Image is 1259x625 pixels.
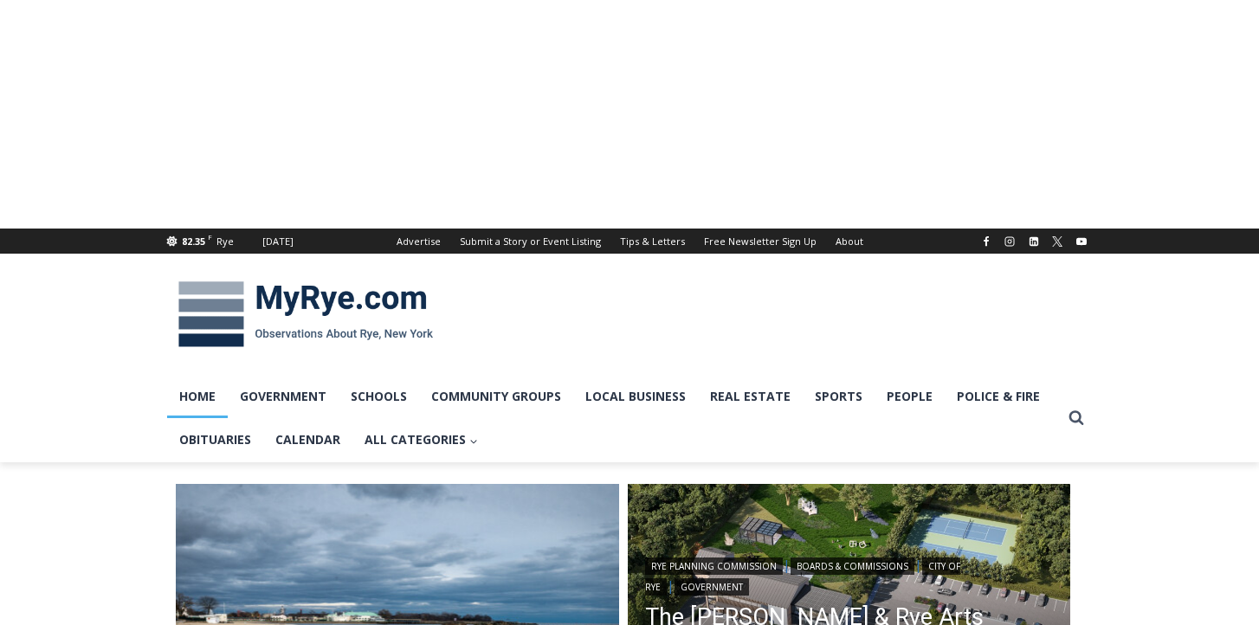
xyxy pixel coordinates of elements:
[645,557,783,575] a: Rye Planning Commission
[419,375,573,418] a: Community Groups
[803,375,875,418] a: Sports
[610,229,694,254] a: Tips & Letters
[208,232,212,242] span: F
[1071,231,1092,252] a: YouTube
[875,375,945,418] a: People
[182,235,205,248] span: 82.35
[1047,231,1068,252] a: X
[339,375,419,418] a: Schools
[645,554,1054,596] div: | | |
[1023,231,1044,252] a: Linkedin
[1061,403,1092,434] button: View Search Form
[167,375,228,418] a: Home
[167,269,444,359] img: MyRye.com
[167,418,263,461] a: Obituaries
[675,578,749,596] a: Government
[698,375,803,418] a: Real Estate
[365,430,478,449] span: All Categories
[228,375,339,418] a: Government
[999,231,1020,252] a: Instagram
[262,234,294,249] div: [DATE]
[791,557,914,575] a: Boards & Commissions
[387,229,873,254] nav: Secondary Navigation
[352,418,490,461] a: All Categories
[826,229,873,254] a: About
[573,375,698,418] a: Local Business
[645,557,960,596] a: City of Rye
[945,375,1052,418] a: Police & Fire
[976,231,997,252] a: Facebook
[216,234,234,249] div: Rye
[450,229,610,254] a: Submit a Story or Event Listing
[263,418,352,461] a: Calendar
[387,229,450,254] a: Advertise
[694,229,826,254] a: Free Newsletter Sign Up
[167,375,1061,462] nav: Primary Navigation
